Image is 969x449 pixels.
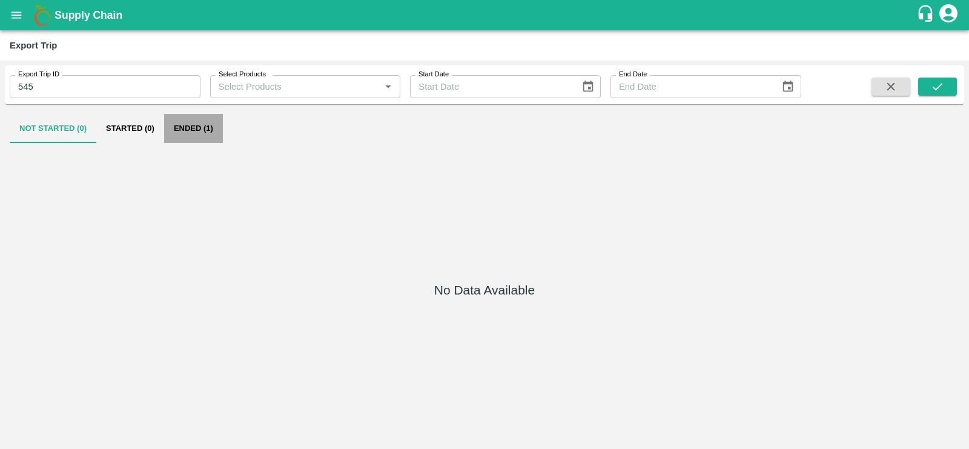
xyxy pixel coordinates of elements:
[776,75,799,98] button: Choose date
[214,79,377,95] input: Select Products
[55,9,122,21] b: Supply Chain
[380,79,396,95] button: Open
[916,4,938,26] div: customer-support
[55,7,916,24] a: Supply Chain
[410,75,571,98] input: Start Date
[619,70,647,79] label: End Date
[164,114,223,143] button: Ended (1)
[577,75,600,98] button: Choose date
[418,70,449,79] label: Start Date
[434,282,535,299] h5: No Data Available
[10,75,200,98] input: Enter Trip ID
[18,70,59,79] label: Export Trip ID
[10,114,96,143] button: Not Started (0)
[10,38,57,53] div: Export Trip
[219,70,266,79] label: Select Products
[2,1,30,29] button: open drawer
[610,75,772,98] input: End Date
[938,2,959,28] div: account of current user
[96,114,164,143] button: Started (0)
[30,3,55,27] img: logo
